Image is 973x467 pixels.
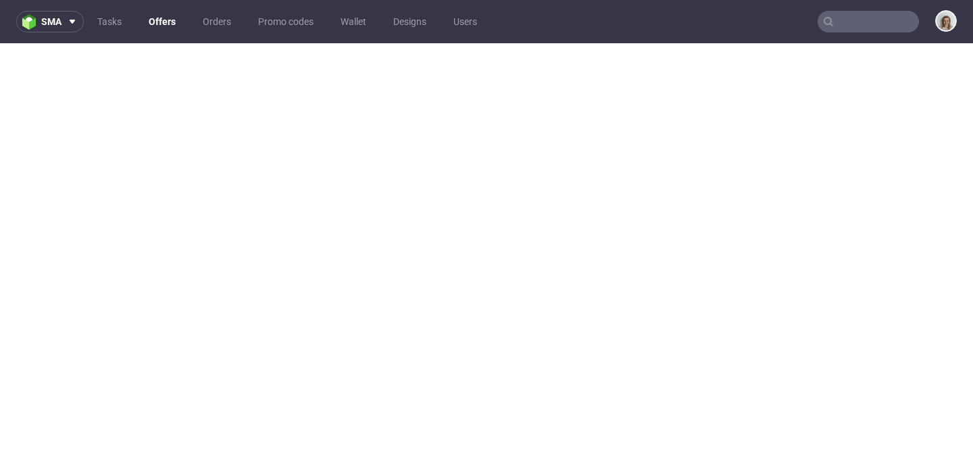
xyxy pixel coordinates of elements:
[89,11,130,32] a: Tasks
[385,11,434,32] a: Designs
[445,11,485,32] a: Users
[937,11,955,30] img: Monika Poźniak
[141,11,184,32] a: Offers
[250,11,322,32] a: Promo codes
[16,11,84,32] button: sma
[195,11,239,32] a: Orders
[22,14,41,30] img: logo
[41,17,61,26] span: sma
[332,11,374,32] a: Wallet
